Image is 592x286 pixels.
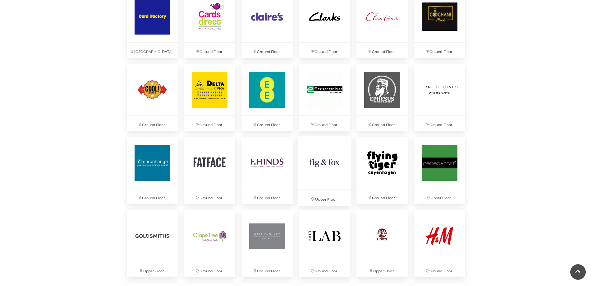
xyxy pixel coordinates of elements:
a: Ground Floor [181,134,238,207]
a: Ground Floor [238,134,296,207]
a: Ground Floor [296,207,353,280]
p: [GEOGRAPHIC_DATA] [127,43,178,58]
a: Ground Floor [411,207,468,280]
p: Ground Floor [414,43,465,58]
p: Ground Floor [241,43,293,58]
a: Ground Floor [353,134,411,207]
p: Ground Floor [184,189,235,204]
p: Ground Floor [356,43,408,58]
p: Ground Floor [127,189,178,204]
p: Ground Floor [356,116,408,131]
a: Ground Floor [411,61,468,134]
a: Ground Floor [238,61,296,134]
p: Ground Floor [414,262,465,277]
p: Ground Floor [241,116,293,131]
p: Ground Floor [184,262,235,277]
p: Ground Floor [299,43,350,58]
p: Ground Floor [299,116,350,131]
a: Upper Floor [353,207,411,280]
a: Hair Evolved at Festival Place, Basingstoke Ground Floor [238,207,296,280]
p: Upper Floor [298,190,351,206]
p: Upper Floor [127,262,178,277]
a: Ground Floor [353,61,411,134]
a: Ground Floor [181,207,238,280]
a: Upper Floor [124,207,181,280]
a: Upper Floor [411,134,468,207]
p: Upper Floor [356,262,408,277]
a: Ground Floor [181,61,238,134]
p: Ground Floor [414,116,465,131]
a: Upper Floor [295,132,355,209]
p: Ground Floor [241,262,293,277]
p: Ground Floor [184,43,235,58]
p: Ground Floor [241,189,293,204]
img: Hair Evolved at Festival Place, Basingstoke [241,210,293,262]
p: Upper Floor [414,189,465,204]
p: Ground Floor [356,189,408,204]
p: Ground Floor [184,116,235,131]
a: Ground Floor [124,134,181,207]
p: Ground Floor [299,262,350,277]
p: Ground Floor [127,116,178,131]
a: Ground Floor [124,61,181,134]
a: Ground Floor [296,61,353,134]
